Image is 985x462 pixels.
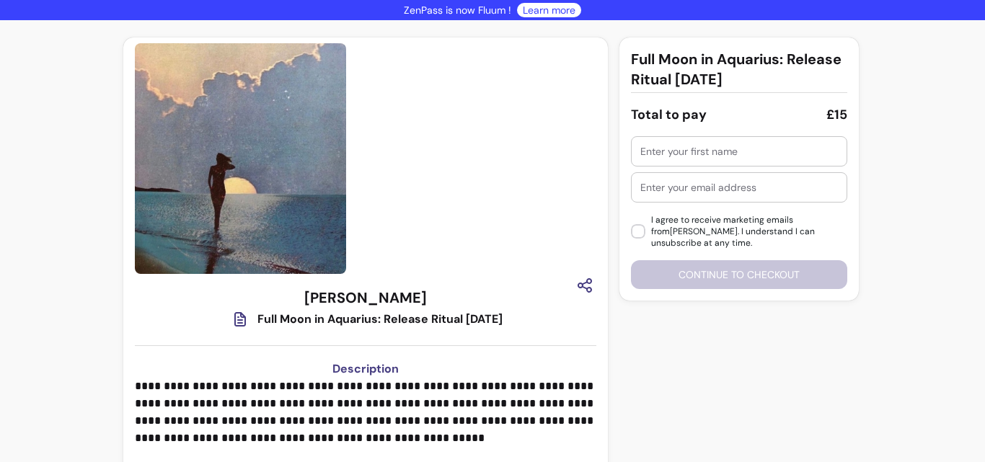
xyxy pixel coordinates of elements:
img: https://d3pz9znudhj10h.cloudfront.net/8e4e1623-9157-41bd-b4e0-84d49d5aaf05 [135,43,346,274]
input: Enter your email address [640,180,838,195]
div: £15 [826,105,847,125]
a: Learn more [523,3,575,17]
div: Full Moon in Aquarius: Release Ritual [DATE] [257,311,503,328]
input: Enter your first name [640,144,838,159]
h3: Full Moon in Aquarius: Release Ritual [DATE] [631,49,847,89]
div: Total to pay [631,105,707,125]
p: ZenPass is now Fluum ! [404,3,511,17]
h3: [PERSON_NAME] [304,288,427,308]
h3: Description [135,360,596,378]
